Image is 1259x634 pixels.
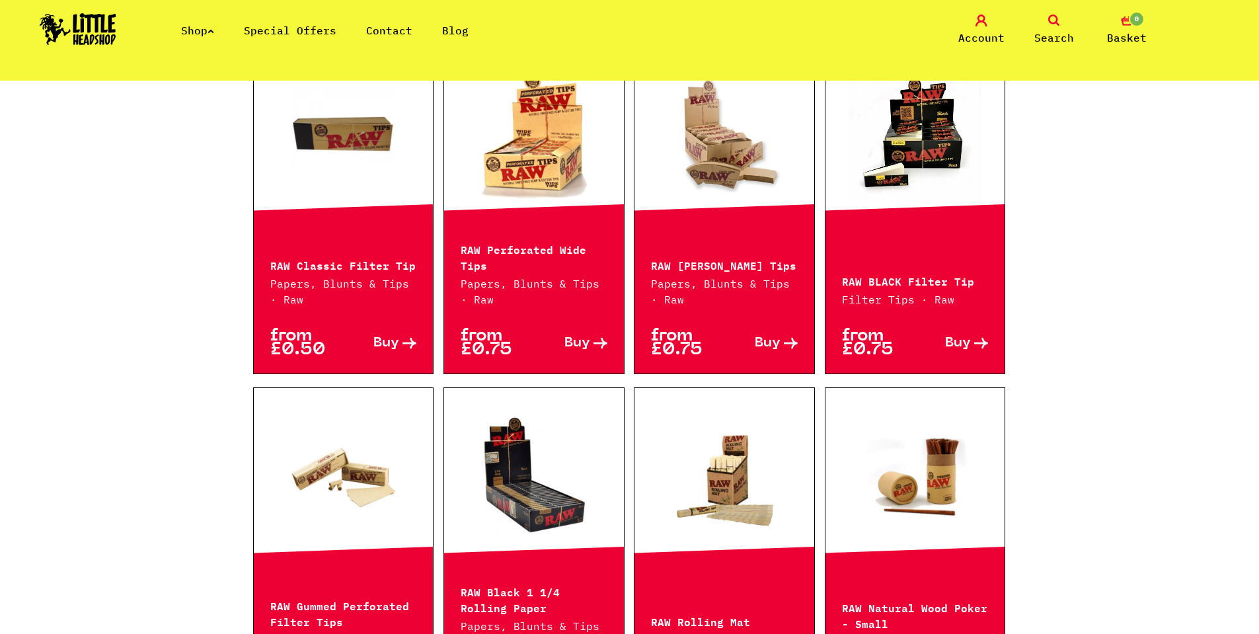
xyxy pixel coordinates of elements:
a: Shop [181,24,214,37]
a: Special Offers [244,24,336,37]
p: Papers, Blunts & Tips · Raw [270,276,417,307]
p: Papers, Blunts & Tips · Raw [651,276,798,307]
span: Search [1034,30,1074,46]
a: Contact [366,24,412,37]
a: Buy [724,329,798,357]
span: Buy [755,337,781,350]
p: from £0.75 [842,329,915,357]
p: Papers, Blunts & Tips · Raw [461,276,607,307]
a: Search [1021,15,1087,46]
p: from £0.75 [651,329,724,357]
a: Buy [343,329,416,357]
a: Buy [915,329,989,357]
img: Little Head Shop Logo [40,13,116,45]
p: Filter Tips · Raw [842,292,989,307]
p: RAW Gummed Perforated Filter Tips [270,597,417,629]
p: RAW Classic Filter Tip [270,257,417,272]
p: RAW [PERSON_NAME] Tips [651,257,798,272]
span: Buy [564,337,590,350]
p: RAW Perforated Wide Tips [461,241,607,272]
span: Buy [945,337,971,350]
span: Buy [373,337,399,350]
span: Basket [1107,30,1147,46]
p: RAW Rolling Mat [651,613,798,629]
a: 0 Basket [1094,15,1160,46]
p: RAW BLACK Filter Tip [842,272,989,288]
p: RAW Black 1 1/4 Rolling Paper [461,583,607,615]
span: 0 [1129,11,1145,27]
p: RAW Natural Wood Poker - Small [842,599,989,631]
span: Account [958,30,1005,46]
p: from £0.50 [270,329,344,357]
p: from £0.75 [461,329,534,357]
a: Blog [442,24,469,37]
a: Buy [534,329,607,357]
